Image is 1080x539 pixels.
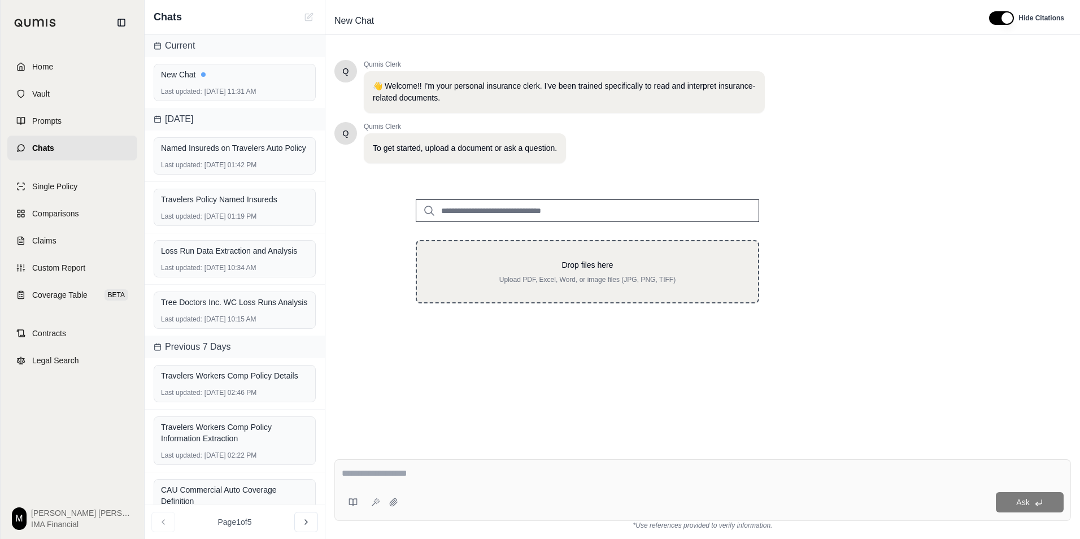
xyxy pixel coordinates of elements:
[7,54,137,79] a: Home
[7,174,137,199] a: Single Policy
[7,228,137,253] a: Claims
[364,60,765,69] span: Qumis Clerk
[32,115,62,127] span: Prompts
[161,194,308,205] div: Travelers Policy Named Insureds
[14,19,56,27] img: Qumis Logo
[343,128,349,139] span: Hello
[161,160,308,169] div: [DATE] 01:42 PM
[996,492,1064,512] button: Ask
[7,255,137,280] a: Custom Report
[161,212,202,221] span: Last updated:
[161,451,308,460] div: [DATE] 02:22 PM
[7,201,137,226] a: Comparisons
[31,519,133,530] span: IMA Financial
[12,507,27,530] div: M
[330,12,378,30] span: New Chat
[161,451,202,460] span: Last updated:
[343,66,349,77] span: Hello
[145,336,325,358] div: Previous 7 Days
[161,160,202,169] span: Last updated:
[161,87,308,96] div: [DATE] 11:31 AM
[32,289,88,301] span: Coverage Table
[364,122,566,131] span: Qumis Clerk
[7,136,137,160] a: Chats
[7,321,137,346] a: Contracts
[32,208,79,219] span: Comparisons
[1016,498,1029,507] span: Ask
[161,263,308,272] div: [DATE] 10:34 AM
[161,87,202,96] span: Last updated:
[1018,14,1064,23] span: Hide Citations
[7,81,137,106] a: Vault
[161,370,308,381] div: Travelers Workers Comp Policy Details
[161,315,308,324] div: [DATE] 10:15 AM
[435,275,740,284] p: Upload PDF, Excel, Word, or image files (JPG, PNG, TIFF)
[112,14,130,32] button: Collapse sidebar
[373,142,557,154] p: To get started, upload a document or ask a question.
[330,12,976,30] div: Edit Title
[161,142,308,154] div: Named Insureds on Travelers Auto Policy
[145,108,325,131] div: [DATE]
[161,421,308,444] div: Travelers Workers Comp Policy Information Extraction
[161,297,308,308] div: Tree Doctors Inc. WC Loss Runs Analysis
[373,80,756,104] p: 👋 Welcome!! I'm your personal insurance clerk. I've been trained specifically to read and interpr...
[7,282,137,307] a: Coverage TableBETA
[161,315,202,324] span: Last updated:
[218,516,252,528] span: Page 1 of 5
[161,69,308,80] div: New Chat
[161,263,202,272] span: Last updated:
[32,142,54,154] span: Chats
[435,259,740,271] p: Drop files here
[32,328,66,339] span: Contracts
[161,388,202,397] span: Last updated:
[154,9,182,25] span: Chats
[32,262,85,273] span: Custom Report
[161,212,308,221] div: [DATE] 01:19 PM
[161,245,308,257] div: Loss Run Data Extraction and Analysis
[7,108,137,133] a: Prompts
[32,235,56,246] span: Claims
[145,34,325,57] div: Current
[32,181,77,192] span: Single Policy
[334,521,1071,530] div: *Use references provided to verify information.
[302,10,316,24] button: New Chat
[32,61,53,72] span: Home
[32,355,79,366] span: Legal Search
[161,388,308,397] div: [DATE] 02:46 PM
[31,507,133,519] span: [PERSON_NAME] [PERSON_NAME]
[32,88,50,99] span: Vault
[104,289,128,301] span: BETA
[7,348,137,373] a: Legal Search
[161,484,308,507] div: CAU Commercial Auto Coverage Definition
